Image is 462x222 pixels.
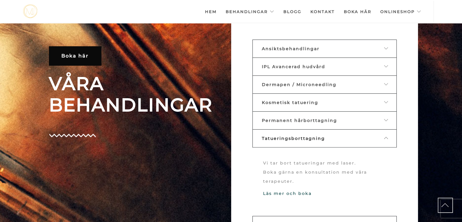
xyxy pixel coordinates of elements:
[49,46,101,65] a: Boka här
[283,1,301,22] a: Blogg
[262,82,337,87] span: Dermapen / Microneedling
[61,53,89,59] span: Boka här
[49,94,227,116] span: BEHANDLINGAR
[380,1,421,22] a: Onlineshop
[23,5,37,18] a: mjstudio mjstudio mjstudio
[262,136,325,141] span: Tatueringsborttagning
[252,40,397,58] a: Ansiktsbehandlingar
[263,191,312,196] a: Läs mer och boka
[226,1,274,22] a: Behandlingar
[49,73,227,94] span: VÅRA
[252,75,397,94] a: Dermapen / Microneedling
[49,134,96,137] img: Group-4-copy-8
[262,64,325,69] span: IPL Avancerad hudvård
[344,1,371,22] a: Boka här
[252,57,397,76] a: IPL Avancerad hudvård
[263,158,386,186] p: Vi tar bort tatueringar med laser. Boka gärna en konsultation med våra terapeuter.
[262,46,320,51] span: Ansiktsbehandlingar
[252,111,397,130] a: Permanent hårborttagning
[262,100,318,105] span: Kosmetisk tatuering
[252,129,397,147] a: Tatueringsborttagning
[205,1,217,22] a: Hem
[310,1,335,22] a: Kontakt
[252,93,397,112] a: Kosmetisk tatuering
[23,5,37,18] img: mjstudio
[262,118,337,123] span: Permanent hårborttagning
